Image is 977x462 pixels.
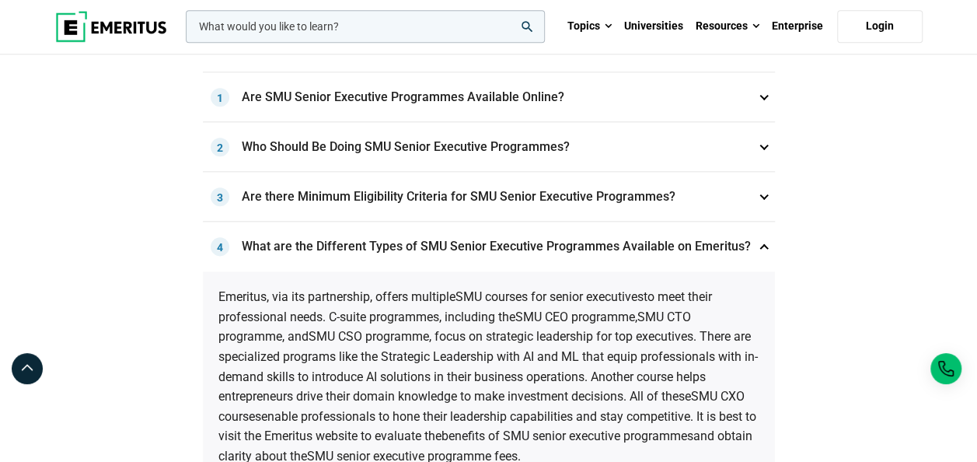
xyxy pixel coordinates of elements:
[203,222,775,271] h3: What are the Different Types of SMU Senior Executive Programmes Available on Emeritus?
[635,310,637,324] span: ,
[441,429,693,443] span: benefits of SMU senior executive programmes
[218,329,758,404] span: , focus on strategic leadership for top executives. There are specialized programs like the Strat...
[218,389,745,424] span: SMU CXO courses
[309,329,429,344] span: SMU CSO programme
[203,122,775,172] h3: Who Should Be Doing SMU Senior Executive Programmes?
[203,172,775,222] h3: Are there Minimum Eligibility Criteria for SMU Senior Executive Programmes?
[837,10,923,43] a: Login
[218,289,712,324] span: to meet their professional needs. C-suite programmes, including the
[211,138,229,156] span: 2
[211,88,229,107] span: 1
[515,310,635,324] span: SMU CEO programme
[211,237,229,256] span: 4
[455,289,644,304] span: SMU courses for senior executives
[203,72,775,122] h3: Are SMU Senior Executive Programmes Available Online?
[186,10,545,43] input: woocommerce-product-search-field-0
[211,187,229,206] span: 3
[218,409,756,444] span: enable professionals to hone their leadership capabilities and stay competitive. It is best to vi...
[218,289,455,304] span: Emeritus, via its partnership, offers multiple
[282,329,309,344] span: , and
